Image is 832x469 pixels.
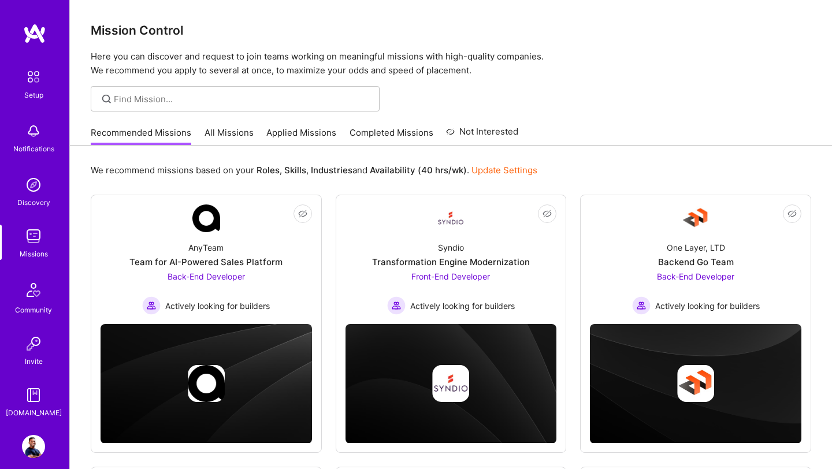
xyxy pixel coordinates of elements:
[266,126,336,146] a: Applied Missions
[101,324,312,444] img: cover
[21,65,46,89] img: setup
[257,165,280,176] b: Roles
[22,225,45,248] img: teamwork
[100,92,113,106] i: icon SearchGrey
[437,204,465,232] img: Company Logo
[13,143,54,155] div: Notifications
[350,126,433,146] a: Completed Missions
[91,23,811,38] h3: Mission Control
[101,204,312,315] a: Company LogoAnyTeamTeam for AI-Powered Sales PlatformBack-End Developer Actively looking for buil...
[471,165,537,176] a: Update Settings
[788,209,797,218] i: icon EyeClosed
[23,23,46,44] img: logo
[446,125,518,146] a: Not Interested
[20,276,47,304] img: Community
[114,93,371,105] input: Find Mission...
[91,126,191,146] a: Recommended Missions
[432,365,469,402] img: Company logo
[22,384,45,407] img: guide book
[657,271,734,281] span: Back-End Developer
[372,256,530,268] div: Transformation Engine Modernization
[22,173,45,196] img: discovery
[438,241,464,254] div: Syndio
[667,241,725,254] div: One Layer, LTD
[677,365,714,402] img: Company logo
[165,300,270,312] span: Actively looking for builders
[168,271,245,281] span: Back-End Developer
[590,324,801,444] img: cover
[632,296,651,315] img: Actively looking for builders
[387,296,406,315] img: Actively looking for builders
[590,204,801,315] a: Company LogoOne Layer, LTDBackend Go TeamBack-End Developer Actively looking for buildersActively...
[410,300,515,312] span: Actively looking for builders
[22,120,45,143] img: bell
[22,435,45,458] img: User Avatar
[411,271,490,281] span: Front-End Developer
[543,209,552,218] i: icon EyeClosed
[25,355,43,367] div: Invite
[17,196,50,209] div: Discovery
[188,241,224,254] div: AnyTeam
[91,164,537,176] p: We recommend missions based on your , , and .
[15,304,52,316] div: Community
[655,300,760,312] span: Actively looking for builders
[20,248,48,260] div: Missions
[298,209,307,218] i: icon EyeClosed
[6,407,62,419] div: [DOMAIN_NAME]
[22,332,45,355] img: Invite
[129,256,283,268] div: Team for AI-Powered Sales Platform
[370,165,467,176] b: Availability (40 hrs/wk)
[205,126,254,146] a: All Missions
[142,296,161,315] img: Actively looking for builders
[19,435,48,458] a: User Avatar
[91,50,811,77] p: Here you can discover and request to join teams working on meaningful missions with high-quality ...
[192,204,220,232] img: Company Logo
[188,365,225,402] img: Company logo
[682,204,710,232] img: Company Logo
[311,165,352,176] b: Industries
[346,204,557,315] a: Company LogoSyndioTransformation Engine ModernizationFront-End Developer Actively looking for bui...
[346,324,557,444] img: cover
[284,165,306,176] b: Skills
[658,256,734,268] div: Backend Go Team
[24,89,43,101] div: Setup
